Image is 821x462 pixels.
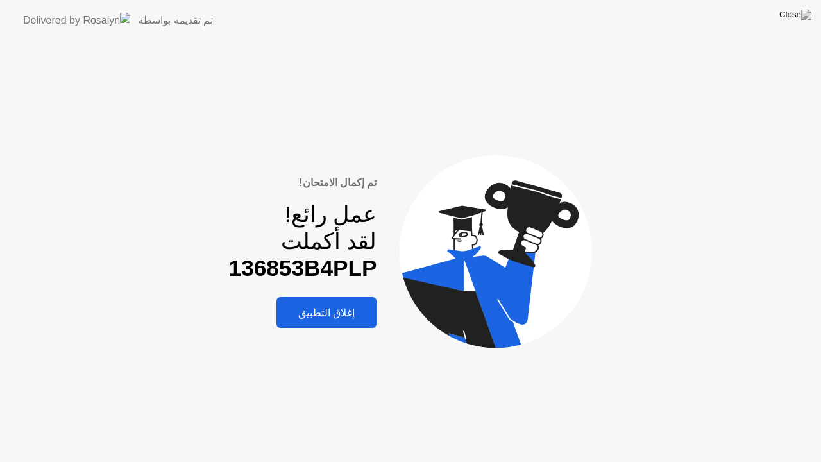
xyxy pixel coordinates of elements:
div: تم تقديمه بواسطة [138,13,213,28]
img: Close [779,10,811,20]
img: Delivered by Rosalyn [23,13,130,28]
div: إغلاق التطبيق [280,307,373,319]
div: تم إكمال الامتحان! [229,175,377,191]
b: 136853B4PLP [229,255,377,280]
button: إغلاق التطبيق [276,297,377,328]
div: عمل رائع! لقد أكملت [229,201,377,282]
